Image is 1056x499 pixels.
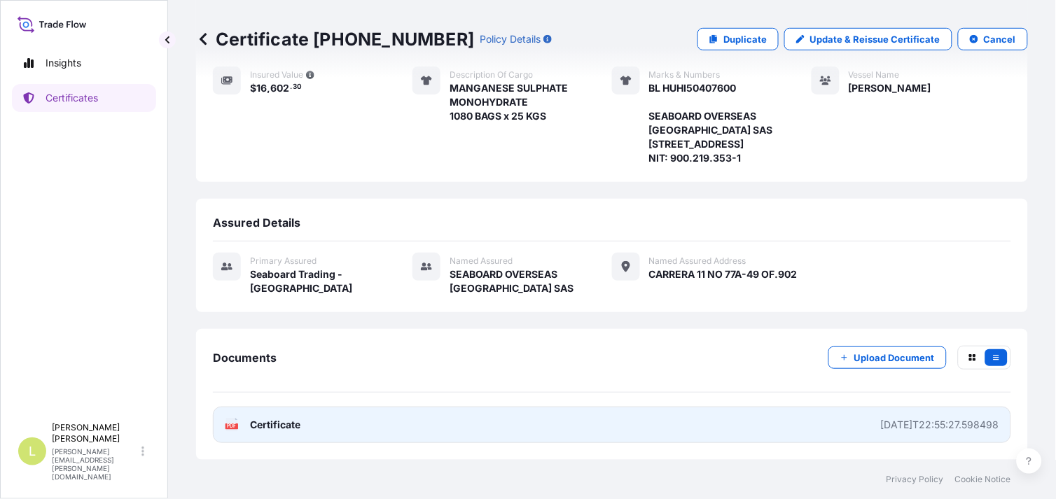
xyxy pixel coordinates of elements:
text: PDF [228,424,237,429]
span: Named Assured Address [649,255,746,267]
a: PDFCertificate[DATE]T22:55:27.598498 [213,407,1011,443]
div: [DATE]T22:55:27.598498 [881,418,999,432]
a: Certificates [12,84,156,112]
p: Certificate [PHONE_NUMBER] [196,28,474,50]
span: $ [250,83,256,93]
button: Cancel [958,28,1028,50]
a: Insights [12,49,156,77]
p: Duplicate [723,32,767,46]
span: Assured Details [213,216,300,230]
span: Primary assured [250,255,317,267]
span: BL HUHI50407600 SEABOARD OVERSEAS [GEOGRAPHIC_DATA] SAS [STREET_ADDRESS] NIT: 900.219.353-1 [649,81,812,165]
span: MANGANESE SULPHATE MONOHYDRATE 1080 BAGS x 25 KGS [450,81,612,123]
a: Update & Reissue Certificate [784,28,952,50]
span: . [290,85,292,90]
span: SEABOARD OVERSEAS [GEOGRAPHIC_DATA] SAS [450,267,612,295]
span: L [29,444,36,458]
span: , [267,83,270,93]
span: 16 [256,83,267,93]
span: Documents [213,351,277,365]
span: 602 [270,83,289,93]
span: CARRERA 11 NO 77A-49 OF.902 [649,267,798,281]
p: Insights [46,56,81,70]
a: Privacy Policy [887,474,944,485]
p: [PERSON_NAME] [PERSON_NAME] [52,422,139,444]
a: Cookie Notice [955,474,1011,485]
p: Certificates [46,91,98,105]
a: Duplicate [697,28,779,50]
span: [PERSON_NAME] [849,81,931,95]
span: Seaboard Trading - [GEOGRAPHIC_DATA] [250,267,412,295]
p: [PERSON_NAME][EMAIL_ADDRESS][PERSON_NAME][DOMAIN_NAME] [52,447,139,481]
span: Certificate [250,418,300,432]
button: Upload Document [828,346,947,369]
p: Policy Details [480,32,541,46]
p: Update & Reissue Certificate [810,32,940,46]
span: 30 [293,85,302,90]
span: Named Assured [450,255,513,267]
p: Cancel [984,32,1016,46]
p: Upload Document [854,351,935,365]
